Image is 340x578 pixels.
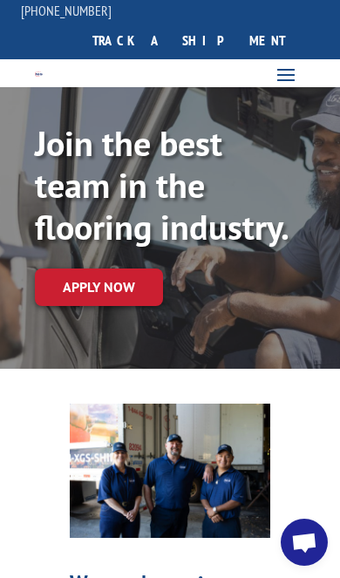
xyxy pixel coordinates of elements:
a: Apply now [35,269,163,306]
strong: Join the best team in the flooring industry. [35,120,289,249]
a: Open chat [281,519,328,566]
img: TunnelHill_52 [70,404,270,537]
a: [PHONE_NUMBER] [21,2,112,19]
a: track a shipment [79,22,298,59]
